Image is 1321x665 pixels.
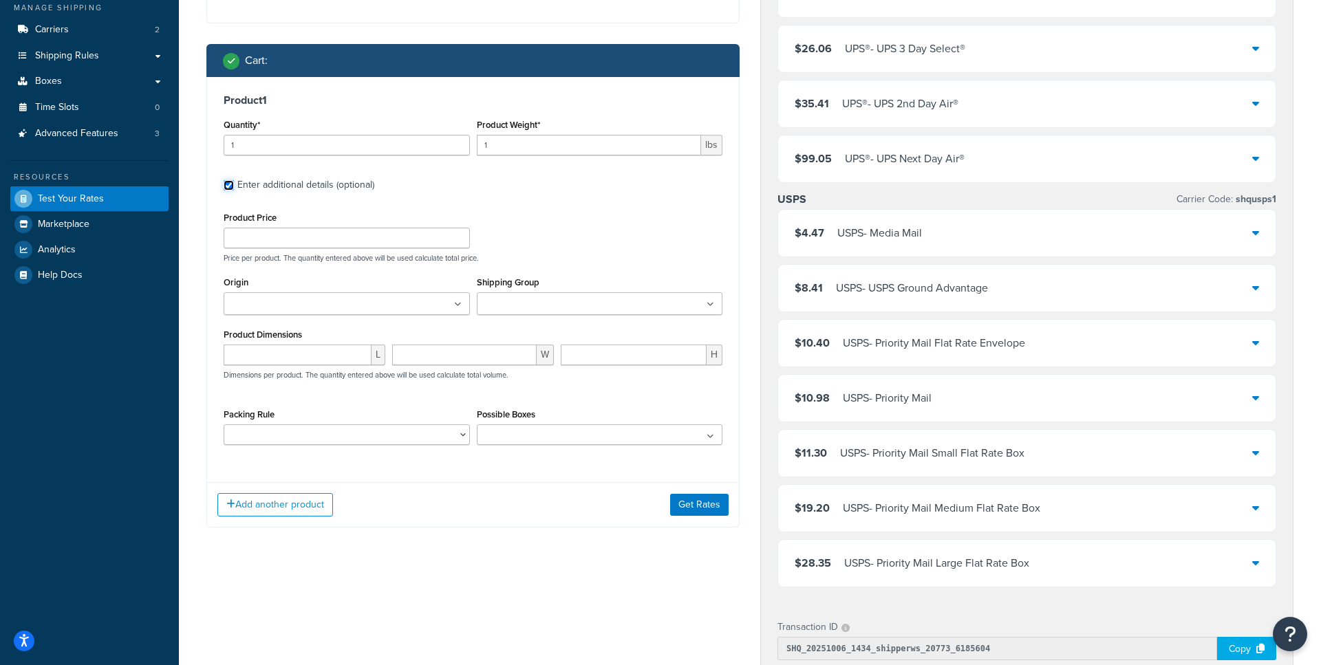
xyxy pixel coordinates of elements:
[10,263,169,287] a: Help Docs
[224,329,302,340] label: Product Dimensions
[477,135,702,155] input: 0.00
[670,494,729,516] button: Get Rates
[845,39,965,58] div: UPS® - UPS 3 Day Select®
[224,212,277,223] label: Product Price
[224,409,275,419] label: Packing Rule
[1177,190,1276,209] p: Carrier Code:
[10,2,169,14] div: Manage Shipping
[477,277,539,287] label: Shipping Group
[843,389,932,408] div: USPS - Priority Mail
[701,135,722,155] span: lbs
[837,224,922,243] div: USPS - Media Mail
[795,335,830,351] span: $10.40
[224,94,722,107] h3: Product 1
[477,409,535,419] label: Possible Boxes
[795,225,824,241] span: $4.47
[10,121,169,146] a: Advanced Features3
[840,444,1024,463] div: USPS - Priority Mail Small Flat Rate Box
[224,120,260,130] label: Quantity*
[10,121,169,146] li: Advanced Features
[220,253,726,263] p: Price per product. The quantity entered above will be used calculate total price.
[38,219,89,230] span: Marketplace
[795,445,827,461] span: $11.30
[10,69,169,94] a: Boxes
[795,41,832,56] span: $26.06
[35,128,118,140] span: Advanced Features
[10,17,169,43] a: Carriers2
[38,193,104,205] span: Test Your Rates
[845,149,965,168] div: UPS® - UPS Next Day Air®
[844,554,1029,573] div: USPS - Priority Mail Large Flat Rate Box
[836,279,988,298] div: USPS - USPS Ground Advantage
[777,193,806,206] h3: USPS
[224,180,234,190] input: Enter additional details (optional)
[795,151,832,166] span: $99.05
[10,212,169,237] a: Marketplace
[795,555,831,571] span: $28.35
[10,95,169,120] a: Time Slots0
[35,50,99,62] span: Shipping Rules
[10,17,169,43] li: Carriers
[38,244,76,256] span: Analytics
[224,277,248,287] label: Origin
[1217,637,1276,660] div: Copy
[795,96,829,111] span: $35.41
[843,499,1040,518] div: USPS - Priority Mail Medium Flat Rate Box
[1233,192,1276,206] span: shqusps1
[795,390,830,406] span: $10.98
[537,345,554,365] span: W
[35,76,62,87] span: Boxes
[777,618,838,637] p: Transaction ID
[10,186,169,211] a: Test Your Rates
[795,500,830,516] span: $19.20
[10,171,169,183] div: Resources
[245,54,268,67] h2: Cart :
[220,370,508,380] p: Dimensions per product. The quantity entered above will be used calculate total volume.
[10,95,169,120] li: Time Slots
[10,237,169,262] a: Analytics
[237,175,374,195] div: Enter additional details (optional)
[35,24,69,36] span: Carriers
[843,334,1025,353] div: USPS - Priority Mail Flat Rate Envelope
[217,493,333,516] button: Add another product
[707,345,722,365] span: H
[1273,617,1307,651] button: Open Resource Center
[477,120,540,130] label: Product Weight*
[10,43,169,69] a: Shipping Rules
[842,94,958,113] div: UPS® - UPS 2nd Day Air®
[155,24,160,36] span: 2
[155,128,160,140] span: 3
[224,135,470,155] input: 0
[155,102,160,113] span: 0
[795,280,823,296] span: $8.41
[372,345,385,365] span: L
[38,270,83,281] span: Help Docs
[35,102,79,113] span: Time Slots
